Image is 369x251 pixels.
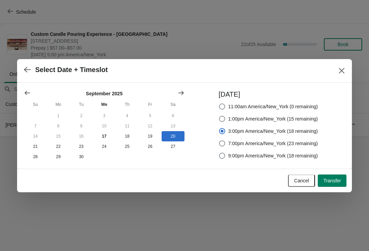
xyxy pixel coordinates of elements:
[70,121,93,131] button: Tuesday September 9 2025
[162,131,184,141] button: Saturday September 20 2025
[228,115,318,122] span: 1:00pm America/New_York (15 remaining)
[139,111,162,121] button: Friday September 5 2025
[318,175,346,187] button: Transfer
[116,131,139,141] button: Thursday September 18 2025
[93,141,115,152] button: Wednesday September 24 2025
[139,98,162,111] th: Friday
[162,141,184,152] button: Saturday September 27 2025
[162,111,184,121] button: Saturday September 6 2025
[116,121,139,131] button: Thursday September 11 2025
[47,131,70,141] button: Monday September 15 2025
[228,140,318,147] span: 7:00pm America/New_York (23 remaining)
[24,152,47,162] button: Sunday September 28 2025
[24,121,47,131] button: Sunday September 7 2025
[70,152,93,162] button: Tuesday September 30 2025
[228,103,318,110] span: 11:00am America/New_York (0 remaining)
[228,128,318,135] span: 3:00pm America/New_York (18 remaining)
[24,141,47,152] button: Sunday September 21 2025
[116,111,139,121] button: Thursday September 4 2025
[162,121,184,131] button: Saturday September 13 2025
[70,141,93,152] button: Tuesday September 23 2025
[24,98,47,111] th: Sunday
[47,121,70,131] button: Monday September 8 2025
[70,131,93,141] button: Tuesday September 16 2025
[228,152,318,159] span: 9:00pm America/New_York (18 remaining)
[139,141,162,152] button: Friday September 26 2025
[93,111,115,121] button: Wednesday September 3 2025
[116,141,139,152] button: Thursday September 25 2025
[93,131,115,141] button: Today Wednesday September 17 2025
[162,98,184,111] th: Saturday
[116,98,139,111] th: Thursday
[70,111,93,121] button: Tuesday September 2 2025
[47,152,70,162] button: Monday September 29 2025
[139,121,162,131] button: Friday September 12 2025
[93,98,115,111] th: Wednesday
[294,178,309,183] span: Cancel
[288,175,315,187] button: Cancel
[47,98,70,111] th: Monday
[21,87,33,99] button: Show previous month, August 2025
[47,111,70,121] button: Monday September 1 2025
[175,87,187,99] button: Show next month, October 2025
[35,66,108,74] h2: Select Date + Timeslot
[219,89,318,99] h3: [DATE]
[323,178,341,183] span: Transfer
[336,65,348,77] button: Close
[24,131,47,141] button: Sunday September 14 2025
[70,98,93,111] th: Tuesday
[47,141,70,152] button: Monday September 22 2025
[93,121,115,131] button: Wednesday September 10 2025
[139,131,162,141] button: Friday September 19 2025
